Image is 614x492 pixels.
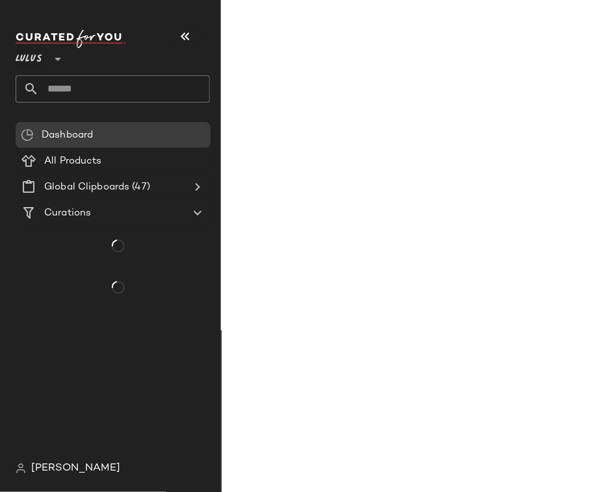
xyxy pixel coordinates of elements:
span: (47) [129,180,150,195]
span: All Products [44,154,102,169]
img: svg%3e [21,129,34,141]
span: Dashboard [42,128,93,143]
img: svg%3e [16,463,26,474]
span: [PERSON_NAME] [31,461,120,476]
img: cfy_white_logo.C9jOOHJF.svg [16,30,126,48]
span: Lulus [16,44,42,68]
span: Global Clipboards [44,180,129,195]
span: Curations [44,206,91,221]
